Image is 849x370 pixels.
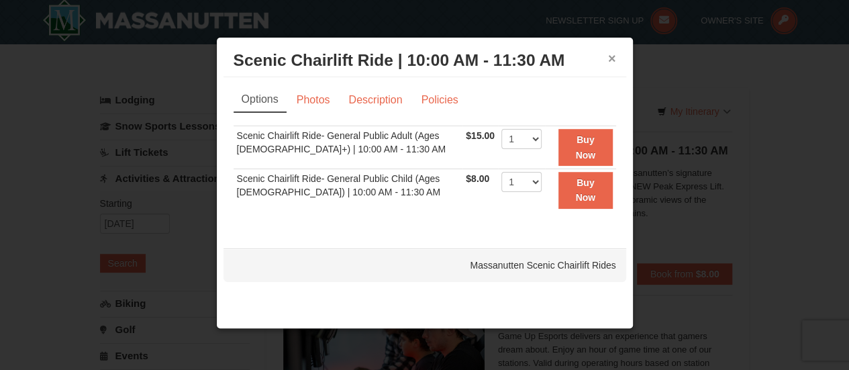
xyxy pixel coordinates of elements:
[412,87,466,113] a: Policies
[234,126,463,169] td: Scenic Chairlift Ride- General Public Adult (Ages [DEMOGRAPHIC_DATA]+) | 10:00 AM - 11:30 AM
[558,129,613,166] button: Buy Now
[288,87,339,113] a: Photos
[234,87,287,113] a: Options
[234,50,616,71] h3: Scenic Chairlift Ride | 10:00 AM - 11:30 AM
[575,177,595,203] strong: Buy Now
[466,130,495,141] span: $15.00
[223,248,626,282] div: Massanutten Scenic Chairlift Rides
[234,169,463,211] td: Scenic Chairlift Ride- General Public Child (Ages [DEMOGRAPHIC_DATA]) | 10:00 AM - 11:30 AM
[608,52,616,65] button: ×
[466,173,489,184] span: $8.00
[558,172,613,209] button: Buy Now
[575,134,595,160] strong: Buy Now
[340,87,411,113] a: Description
